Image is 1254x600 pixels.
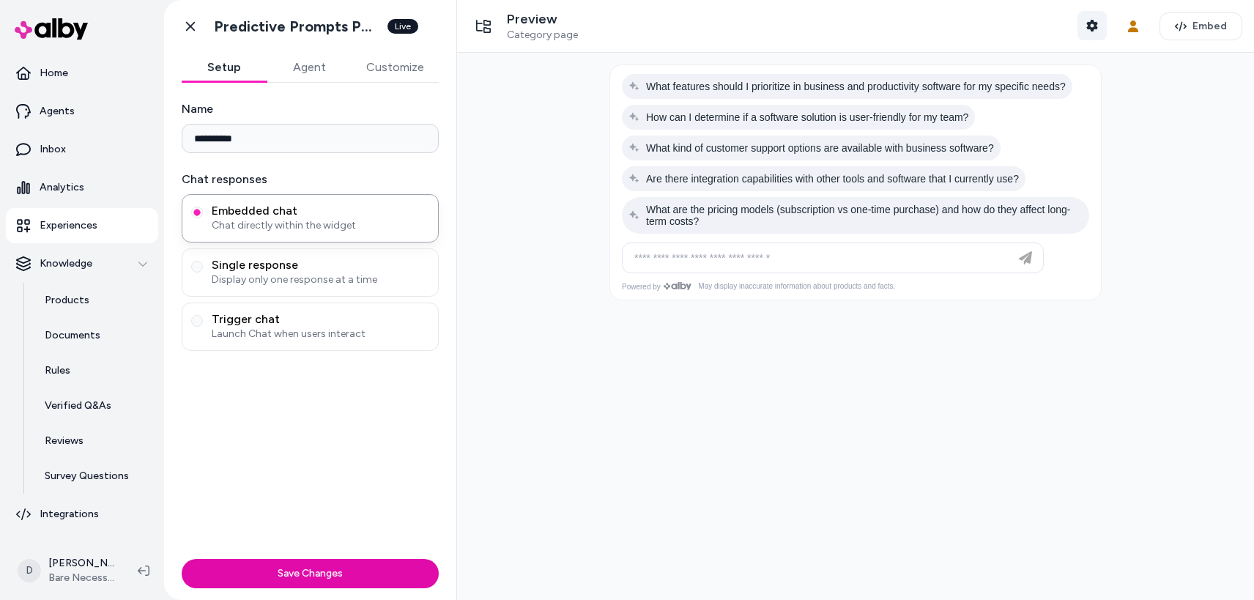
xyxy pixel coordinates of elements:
[48,556,114,571] p: [PERSON_NAME]
[387,19,418,34] div: Live
[182,559,439,588] button: Save Changes
[191,261,203,273] button: Single responseDisplay only one response at a time
[6,170,158,205] a: Analytics
[182,100,439,118] label: Name
[212,312,429,327] span: Trigger chat
[6,246,158,281] button: Knowledge
[212,258,429,273] span: Single response
[30,353,158,388] a: Rules
[182,53,267,82] button: Setup
[18,559,41,582] span: D
[40,180,84,195] p: Analytics
[9,547,126,594] button: D[PERSON_NAME]Bare Necessities
[30,423,158,459] a: Reviews
[45,399,111,413] p: Verified Q&As
[40,256,92,271] p: Knowledge
[191,315,203,327] button: Trigger chatLaunch Chat when users interact
[30,283,158,318] a: Products
[45,434,84,448] p: Reviews
[48,571,114,585] span: Bare Necessities
[6,56,158,91] a: Home
[212,204,429,218] span: Embedded chat
[212,327,429,341] span: Launch Chat when users interact
[45,328,100,343] p: Documents
[1192,19,1227,34] span: Embed
[1160,12,1242,40] button: Embed
[6,208,158,243] a: Experiences
[214,18,379,36] h1: Predictive Prompts PLP
[6,132,158,167] a: Inbox
[40,142,66,157] p: Inbox
[40,66,68,81] p: Home
[352,53,439,82] button: Customize
[212,273,429,287] span: Display only one response at a time
[45,363,70,378] p: Rules
[267,53,352,82] button: Agent
[30,459,158,494] a: Survey Questions
[40,507,99,522] p: Integrations
[191,207,203,218] button: Embedded chatChat directly within the widget
[182,171,439,188] label: Chat responses
[40,218,97,233] p: Experiences
[507,11,578,28] p: Preview
[40,104,75,119] p: Agents
[15,18,88,40] img: alby Logo
[30,388,158,423] a: Verified Q&As
[6,497,158,532] a: Integrations
[45,293,89,308] p: Products
[6,94,158,129] a: Agents
[30,318,158,353] a: Documents
[507,29,578,42] span: Category page
[45,469,129,484] p: Survey Questions
[212,218,429,233] span: Chat directly within the widget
